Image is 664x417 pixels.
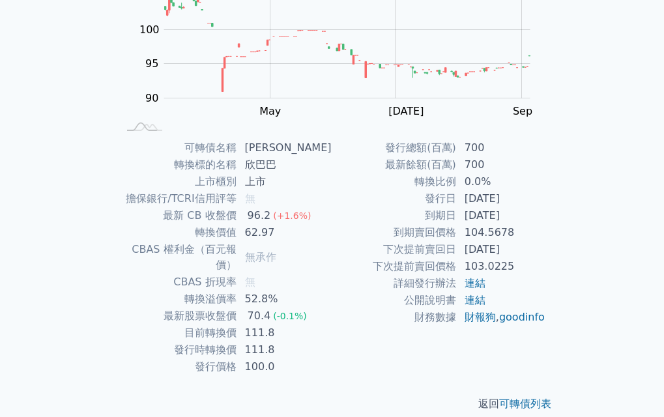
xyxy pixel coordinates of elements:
[499,397,551,410] a: 可轉債列表
[119,324,237,341] td: 目前轉換價
[237,156,332,173] td: 欣巴巴
[457,156,546,173] td: 700
[119,156,237,173] td: 轉換標的名稱
[273,210,311,221] span: (+1.6%)
[139,23,160,36] tspan: 100
[332,207,457,224] td: 到期日
[119,139,237,156] td: 可轉債名稱
[457,309,546,326] td: ,
[332,190,457,207] td: 發行日
[599,354,664,417] div: 聊天小工具
[145,92,158,104] tspan: 90
[237,291,332,308] td: 52.8%
[332,173,457,190] td: 轉換比例
[245,192,255,205] span: 無
[119,241,237,274] td: CBAS 權利金（百元報價）
[388,105,424,117] tspan: [DATE]
[457,241,546,258] td: [DATE]
[119,291,237,308] td: 轉換溢價率
[119,274,237,291] td: CBAS 折現率
[457,224,546,241] td: 104.5678
[237,139,332,156] td: [PERSON_NAME]
[457,139,546,156] td: 700
[245,308,274,324] div: 70.4
[465,294,485,306] a: 連結
[457,190,546,207] td: [DATE]
[259,105,281,117] tspan: May
[245,208,274,223] div: 96.2
[599,354,664,417] iframe: Chat Widget
[119,190,237,207] td: 擔保銀行/TCRI信用評等
[119,341,237,358] td: 發行時轉換價
[119,173,237,190] td: 上市櫃別
[465,277,485,289] a: 連結
[237,341,332,358] td: 111.8
[119,308,237,324] td: 最新股票收盤價
[332,139,457,156] td: 發行總額(百萬)
[245,276,255,288] span: 無
[332,224,457,241] td: 到期賣回價格
[457,258,546,275] td: 103.0225
[499,311,545,323] a: goodinfo
[332,309,457,326] td: 財務數據
[457,173,546,190] td: 0.0%
[273,311,307,321] span: (-0.1%)
[119,207,237,224] td: 最新 CB 收盤價
[513,105,532,117] tspan: Sep
[332,241,457,258] td: 下次提前賣回日
[103,396,562,412] p: 返回
[119,358,237,375] td: 發行價格
[332,292,457,309] td: 公開說明書
[145,57,158,70] tspan: 95
[332,275,457,292] td: 詳細發行辦法
[237,324,332,341] td: 111.8
[465,311,496,323] a: 財報狗
[457,207,546,224] td: [DATE]
[237,224,332,241] td: 62.97
[332,156,457,173] td: 最新餘額(百萬)
[237,173,332,190] td: 上市
[119,224,237,241] td: 轉換價值
[332,258,457,275] td: 下次提前賣回價格
[245,251,276,263] span: 無承作
[237,358,332,375] td: 100.0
